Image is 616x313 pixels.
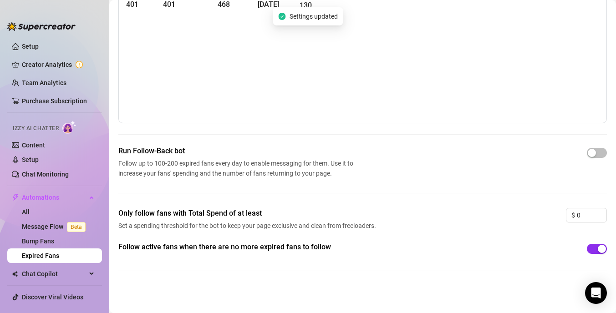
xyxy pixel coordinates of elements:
span: Run Follow-Back bot [118,146,357,156]
span: Settings updated [290,11,338,21]
a: Setup [22,156,39,163]
span: Only follow fans with Total Spend of at least [118,208,379,219]
input: 0.00 [577,208,606,222]
div: Open Intercom Messenger [585,282,607,304]
span: Chat Copilot [22,267,87,281]
img: Chat Copilot [12,271,18,277]
a: Team Analytics [22,79,66,86]
a: Purchase Subscription [22,94,95,108]
a: Expired Fans [22,252,59,259]
span: Follow active fans when there are no more expired fans to follow [118,242,379,252]
span: Set a spending threshold for the bot to keep your page exclusive and clean from freeloaders. [118,221,379,231]
a: Discover Viral Videos [22,293,83,301]
a: All [22,208,30,216]
span: Follow up to 100-200 expired fans every day to enable messaging for them. Use it to increase your... [118,158,357,178]
a: Bump Fans [22,237,54,245]
span: check-circle [279,13,286,20]
img: logo-BBDzfeDw.svg [7,22,76,31]
a: Creator Analytics exclamation-circle [22,57,95,72]
a: Setup [22,43,39,50]
span: Beta [67,222,86,232]
span: Izzy AI Chatter [13,124,59,133]
a: Message FlowBeta [22,223,89,230]
img: AI Chatter [62,121,76,134]
a: Chat Monitoring [22,171,69,178]
span: thunderbolt [12,194,19,201]
span: Automations [22,190,87,205]
a: Content [22,141,45,149]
